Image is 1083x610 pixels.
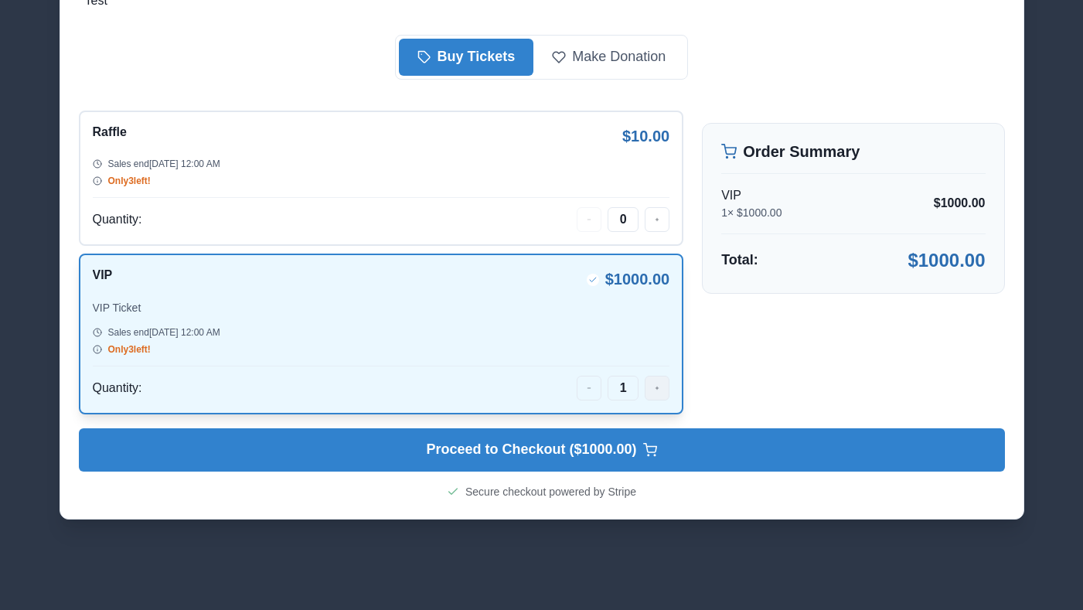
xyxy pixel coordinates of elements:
[908,247,985,274] p: $ 1000.00
[93,268,581,282] h2: VIP
[93,379,142,397] p: Quantity:
[721,186,741,205] p: VIP
[108,174,151,188] p: Only 3 left!
[743,142,860,161] h2: Order Summary
[465,484,636,500] p: Secure checkout powered by Stripe
[108,325,220,339] p: Sales end [DATE] 12:00 AM
[721,250,758,271] p: Total:
[93,210,142,229] p: Quantity:
[108,157,220,171] p: Sales end [DATE] 12:00 AM
[622,124,669,148] p: $ 10.00
[608,207,639,232] div: 0
[399,39,534,76] button: Buy Tickets
[608,376,639,400] div: 1
[93,124,598,139] h2: Raffle
[605,268,669,291] p: $ 1000.00
[533,39,684,76] button: Make Donation
[426,441,636,458] span: Proceed to Checkout ($ 1000.00 )
[79,428,1005,472] button: Proceed to Checkout ($1000.00)
[93,300,670,316] p: VIP Ticket
[721,205,782,221] p: 1 × $ 1000.00
[108,342,151,356] p: Only 3 left!
[934,194,986,213] p: $ 1000.00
